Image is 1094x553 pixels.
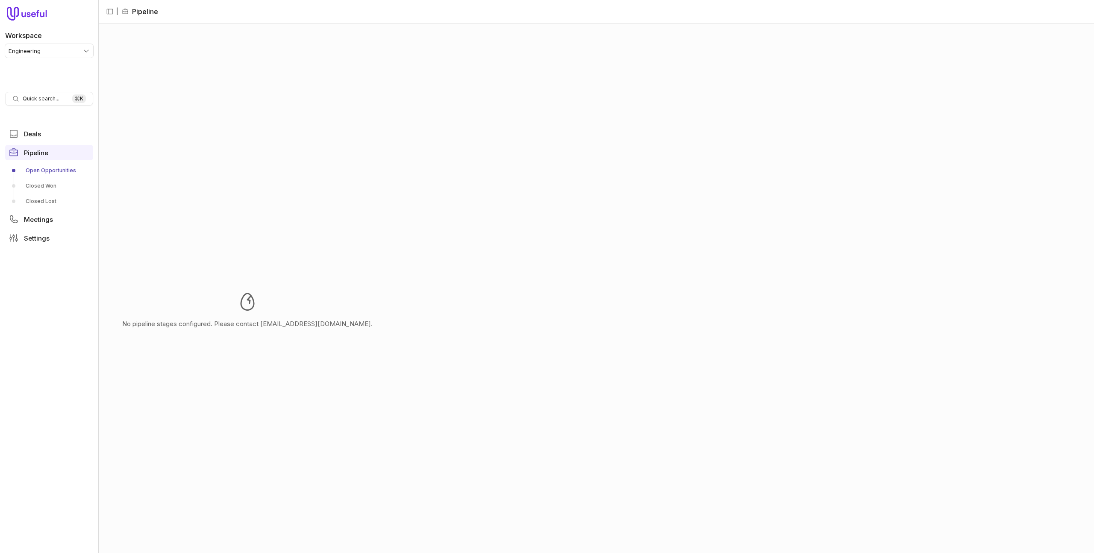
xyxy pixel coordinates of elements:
[24,216,53,223] span: Meetings
[116,6,118,17] span: |
[5,230,93,246] a: Settings
[5,30,42,41] label: Workspace
[5,179,93,193] a: Closed Won
[24,235,50,241] span: Settings
[5,126,93,141] a: Deals
[23,95,59,102] span: Quick search...
[122,319,373,329] p: No pipeline stages configured. Please contact [EMAIL_ADDRESS][DOMAIN_NAME].
[5,212,93,227] a: Meetings
[122,6,158,17] li: Pipeline
[24,150,48,156] span: Pipeline
[103,5,116,18] button: Collapse sidebar
[5,145,93,160] a: Pipeline
[24,131,41,137] span: Deals
[5,164,93,208] div: Pipeline submenu
[5,164,93,177] a: Open Opportunities
[72,94,86,103] kbd: ⌘ K
[5,194,93,208] a: Closed Lost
